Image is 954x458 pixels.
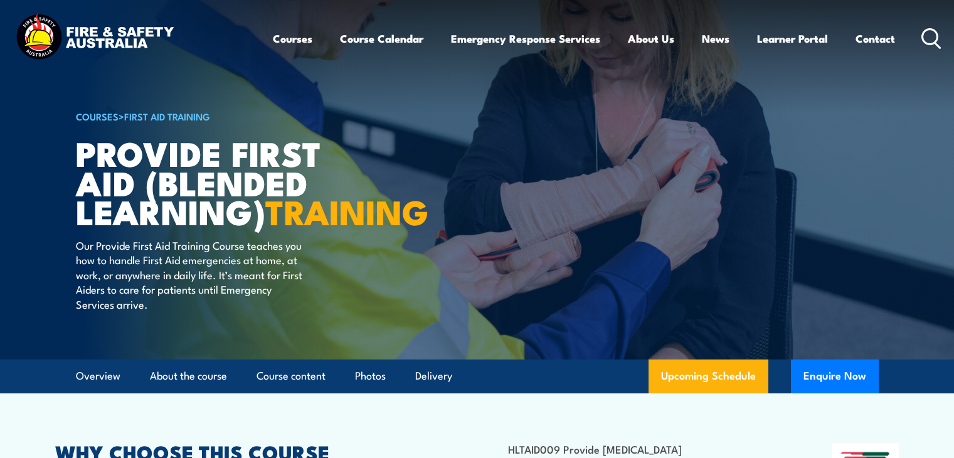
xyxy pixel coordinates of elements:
a: Learner Portal [757,22,828,55]
a: First Aid Training [124,109,210,123]
a: Emergency Response Services [451,22,600,55]
a: Contact [856,22,895,55]
a: Photos [355,359,386,393]
a: Upcoming Schedule [649,359,768,393]
li: HLTAID009 Provide [MEDICAL_DATA] [508,442,763,456]
button: Enquire Now [791,359,879,393]
a: Courses [273,22,312,55]
a: Delivery [415,359,452,393]
a: Course content [257,359,326,393]
p: Our Provide First Aid Training Course teaches you how to handle First Aid emergencies at home, at... [76,238,305,311]
a: News [702,22,729,55]
a: Overview [76,359,120,393]
a: COURSES [76,109,119,123]
a: About the course [150,359,227,393]
h1: Provide First Aid (Blended Learning) [76,138,386,226]
a: Course Calendar [340,22,423,55]
a: About Us [628,22,674,55]
h6: > [76,109,386,124]
strong: TRAINING [265,184,428,237]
